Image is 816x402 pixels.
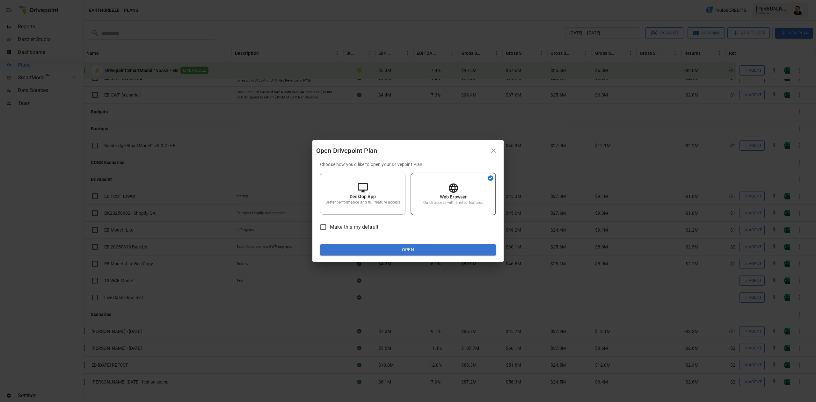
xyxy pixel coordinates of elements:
span: Make this my default [330,223,378,231]
p: Desktop App [350,193,376,200]
p: Quick access with limited features [423,200,483,205]
p: Web Browser [440,194,467,200]
button: Open [320,244,496,256]
div: Open Drivepoint Plan [316,146,487,156]
p: Choose how you'd like to open your Drivepoint Plan [320,161,496,168]
p: Better performance and full feature access [325,200,400,205]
